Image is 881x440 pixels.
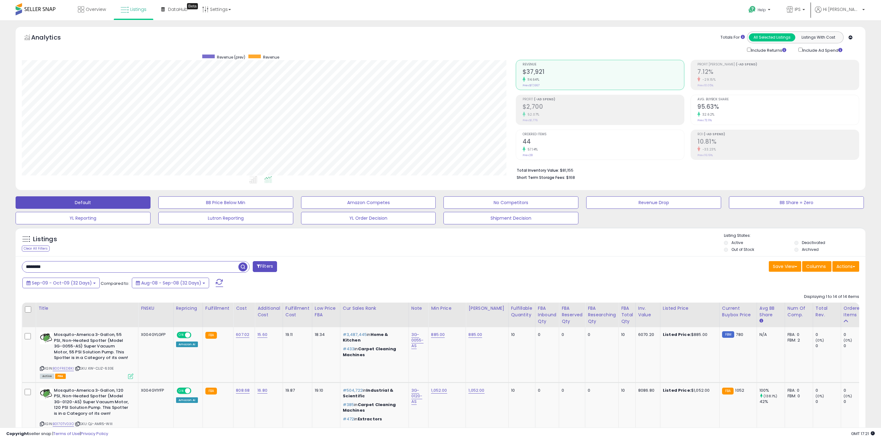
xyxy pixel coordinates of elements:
small: (0%) [844,338,852,343]
button: Aug-08 - Sep-08 (32 Days) [132,278,209,288]
span: OFF [190,388,200,393]
button: Save View [769,261,801,272]
button: Default [16,196,151,209]
b: Listed Price: [663,387,691,393]
button: BB Share = Zero [729,196,864,209]
div: 0 [816,332,841,337]
span: ON [177,388,185,393]
div: Totals For [721,35,745,41]
a: 885.00 [431,332,445,338]
h2: 7.12% [697,68,859,77]
button: No Competitors [443,196,578,209]
small: -29.15% [700,77,716,82]
div: 18.34 [315,332,335,337]
div: 19.11 [285,332,307,337]
h2: $2,700 [523,103,684,112]
small: 57.14% [525,147,538,152]
div: X004GYLGFP [141,332,169,337]
small: (138.1%) [764,394,777,399]
a: 3G-0120-AS [411,387,423,405]
div: Repricing [176,305,200,312]
div: 0 [844,388,869,393]
div: 0 [538,332,554,337]
p: in [343,416,404,422]
span: 2025-10-10 17:21 GMT [851,431,875,437]
div: Total Rev. [816,305,838,318]
div: $885.00 [663,332,715,337]
span: Revenue [263,55,279,60]
div: Displaying 1 to 14 of 14 items [804,294,859,300]
span: Hi [PERSON_NAME] [823,6,860,12]
div: FBA Reserved Qty [562,305,582,325]
span: Profit [PERSON_NAME] [697,63,859,66]
span: Listings [130,6,146,12]
button: Filters [253,261,277,272]
div: 0 [562,388,580,393]
span: | SKU: QJ-AMR5-WIII [75,421,113,426]
button: Listings With Cost [795,33,841,41]
small: 32.62% [700,112,715,117]
div: seller snap | | [6,431,108,437]
div: Clear All Filters [22,246,50,251]
span: Help [758,7,766,12]
small: FBM [722,331,734,338]
div: 8086.80 [638,388,655,393]
span: #3,487,445 [343,332,367,337]
a: B00FRED8KI [53,366,74,371]
button: Columns [802,261,831,272]
span: 780 [736,332,743,337]
span: Compared to: [101,280,129,286]
h2: $37,921 [523,68,684,77]
a: 1,052.00 [431,387,447,394]
div: Include Returns [742,46,794,54]
button: Amazon Competes [301,196,436,209]
div: Fulfillment [205,305,231,312]
p: in [343,388,404,399]
div: Min Price [431,305,463,312]
div: Title [38,305,136,312]
small: Prev: 10.05% [697,84,713,87]
small: Prev: $17,667 [523,84,539,87]
b: Total Inventory Value: [517,168,559,173]
div: Include Ad Spend [794,46,852,54]
span: IPS [795,6,801,12]
span: Home & Kitchen [343,332,388,343]
div: Tooltip anchor [187,3,198,9]
div: Num of Comp. [788,305,810,318]
b: Short Term Storage Fees: [517,175,565,180]
div: 10 [511,388,530,393]
button: YL Reporting [16,212,151,224]
div: 0 [844,399,869,404]
div: Fulfillment Cost [285,305,309,318]
div: 10 [621,332,631,337]
small: Prev: $1,776 [523,118,538,122]
span: Ordered Items [523,133,684,136]
span: Sep-09 - Oct-09 (32 Days) [32,280,92,286]
button: YL Order Decision [301,212,436,224]
small: (0%) [816,394,824,399]
div: Inv. value [638,305,658,318]
span: All listings currently available for purchase on Amazon [40,374,54,379]
b: (-Ad Spend) [704,132,725,136]
b: Listed Price: [663,332,691,337]
a: 607.02 [236,332,249,338]
a: Privacy Policy [81,431,108,437]
span: #433 [343,346,355,352]
span: Carpet Cleaning Machines [343,346,396,357]
button: Shipment Decision [443,212,578,224]
span: Extractors [358,416,382,422]
span: Revenue [523,63,684,66]
div: 0 [588,388,614,393]
p: in [343,346,404,357]
div: Listed Price [663,305,717,312]
span: #385 [343,402,354,408]
span: DataHub [168,6,188,12]
span: Industrial & Scientific [343,387,393,399]
b: Mosquito-America 3-Gallon, 120 PSI, Non-Heated Spotter (Model 3G-0120-AS) Super Vacuum Motor, 120... [54,388,130,418]
img: 51DjuK7DBuL._SL40_.jpg [40,332,52,344]
div: X004GYIYFP [141,388,169,393]
label: Archived [802,247,819,252]
label: Active [731,240,743,245]
div: Amazon AI [176,342,198,347]
button: BB Price Below Min [158,196,293,209]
